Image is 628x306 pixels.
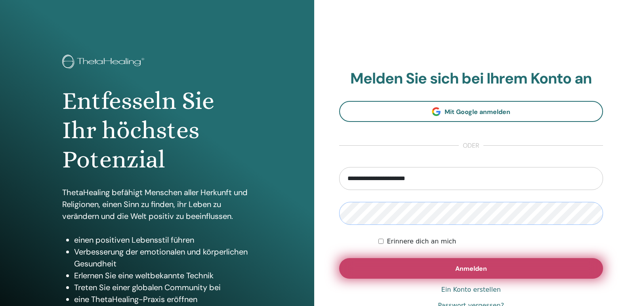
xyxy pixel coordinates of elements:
[445,108,510,116] font: Mit Google anmelden
[62,187,248,221] font: ThetaHealing befähigt Menschen aller Herkunft und Religionen, einen Sinn zu finden, ihr Leben zu ...
[74,247,248,269] font: Verbesserung der emotionalen und körperlichen Gesundheit
[74,235,194,245] font: einen positiven Lebensstil führen
[74,282,221,293] font: Treten Sie einer globalen Community bei
[350,68,592,88] font: Melden Sie sich bei Ihrem Konto an
[339,101,603,122] a: Mit Google anmelden
[463,141,479,150] font: oder
[441,285,501,295] a: Ein Konto erstellen
[74,270,214,281] font: Erlernen Sie eine weltbekannte Technik
[455,264,487,273] font: Anmelden
[74,294,197,304] font: eine ThetaHealing-Praxis eröffnen
[62,87,214,174] font: Entfesseln Sie Ihr höchstes Potenzial
[387,238,456,245] font: Erinnere dich an mich
[441,286,501,293] font: Ein Konto erstellen
[339,258,603,279] button: Anmelden
[378,237,603,246] div: Ich soll auf unbestimmte Zeit oder bis zur manuellen Abmeldung authentifiziert bleiben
